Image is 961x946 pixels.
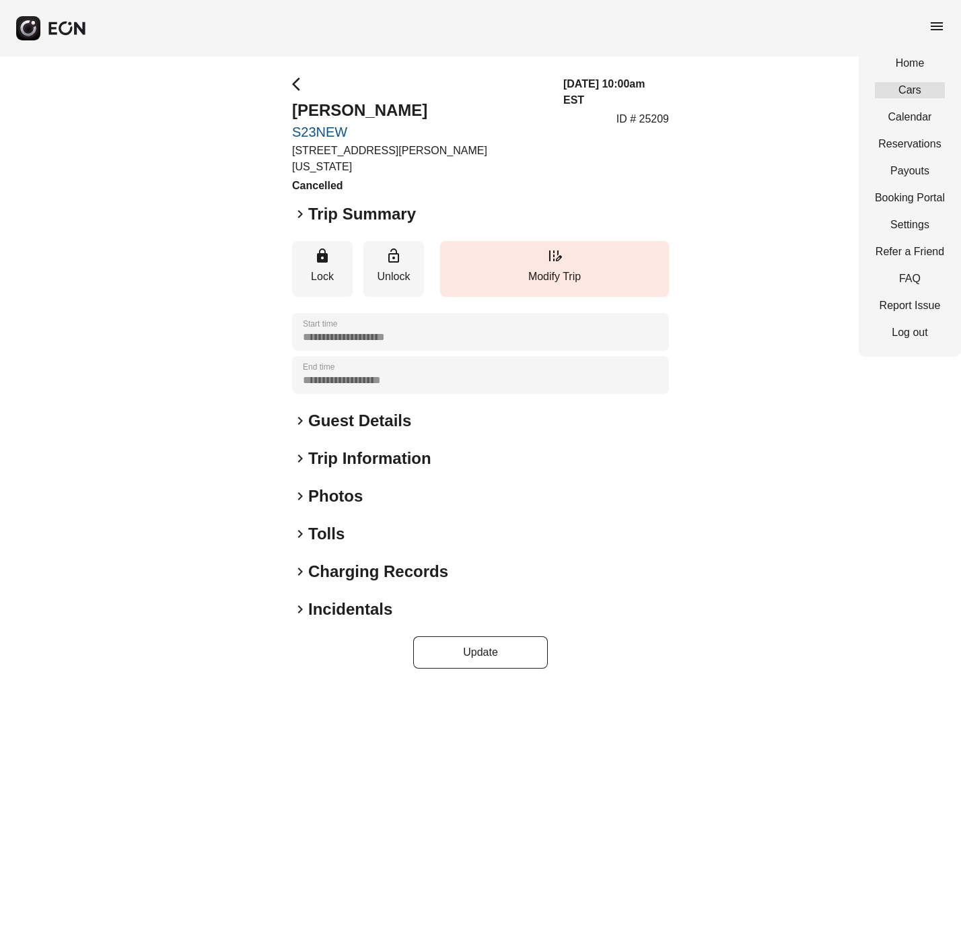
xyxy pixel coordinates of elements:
a: FAQ [875,271,945,287]
a: S23NEW [292,124,547,140]
h3: Cancelled [292,178,547,194]
a: Payouts [875,163,945,179]
a: Cars [875,82,945,98]
button: Unlock [363,241,424,297]
h2: Photos [308,485,363,507]
span: keyboard_arrow_right [292,413,308,429]
span: lock [314,248,330,264]
h2: Charging Records [308,561,448,582]
button: Update [413,636,548,669]
p: Unlock [370,269,417,285]
span: keyboard_arrow_right [292,450,308,467]
span: lock_open [386,248,402,264]
span: menu [929,18,945,34]
span: keyboard_arrow_right [292,526,308,542]
h2: Incidentals [308,599,392,620]
a: Settings [875,217,945,233]
h2: Guest Details [308,410,411,432]
p: Modify Trip [447,269,662,285]
span: keyboard_arrow_right [292,488,308,504]
h2: Trip Summary [308,203,416,225]
p: ID # 25209 [616,111,669,127]
p: [STREET_ADDRESS][PERSON_NAME][US_STATE] [292,143,547,175]
a: Booking Portal [875,190,945,206]
p: Lock [299,269,346,285]
a: Refer a Friend [875,244,945,260]
a: Calendar [875,109,945,125]
button: Modify Trip [440,241,669,297]
span: keyboard_arrow_right [292,601,308,617]
h3: [DATE] 10:00am EST [563,76,669,108]
a: Log out [875,325,945,341]
span: keyboard_arrow_right [292,206,308,222]
a: Reservations [875,136,945,152]
h2: Tolls [308,523,345,545]
a: Report Issue [875,298,945,314]
h2: [PERSON_NAME] [292,100,547,121]
span: edit_road [546,248,563,264]
span: keyboard_arrow_right [292,564,308,580]
button: Lock [292,241,353,297]
span: arrow_back_ios [292,76,308,92]
h2: Trip Information [308,448,431,469]
a: Home [875,55,945,71]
